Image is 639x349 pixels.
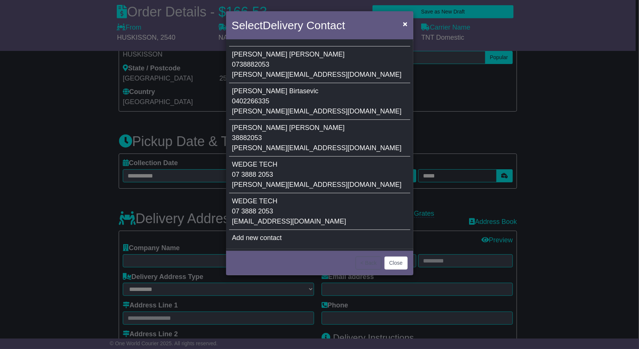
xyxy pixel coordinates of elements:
span: [PERSON_NAME][EMAIL_ADDRESS][DOMAIN_NAME] [232,71,402,78]
span: 07 3888 2053 [232,207,273,215]
span: TECH [259,197,277,205]
span: WEDGE [232,161,258,168]
h4: Select [232,17,345,34]
span: Contact [307,19,345,31]
span: Add new contact [232,234,282,242]
span: [PERSON_NAME][EMAIL_ADDRESS][DOMAIN_NAME] [232,144,402,152]
span: WEDGE [232,197,258,205]
span: [PERSON_NAME] [232,124,287,131]
span: [PERSON_NAME] [289,51,345,58]
button: Close [384,257,408,270]
span: [PERSON_NAME] [232,51,287,58]
span: 0402266335 [232,97,270,105]
span: [PERSON_NAME] [232,87,287,95]
span: [EMAIL_ADDRESS][DOMAIN_NAME] [232,218,346,225]
span: [PERSON_NAME] [289,124,345,131]
span: Delivery [263,19,303,31]
span: × [403,19,407,28]
span: 38882053 [232,134,262,142]
span: TECH [259,161,277,168]
span: 0738882053 [232,61,270,68]
button: Close [399,16,411,31]
button: < Back [356,257,381,270]
span: Birtasevic [289,87,319,95]
span: [PERSON_NAME][EMAIL_ADDRESS][DOMAIN_NAME] [232,181,402,188]
span: 07 3888 2053 [232,171,273,178]
span: [PERSON_NAME][EMAIL_ADDRESS][DOMAIN_NAME] [232,107,402,115]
